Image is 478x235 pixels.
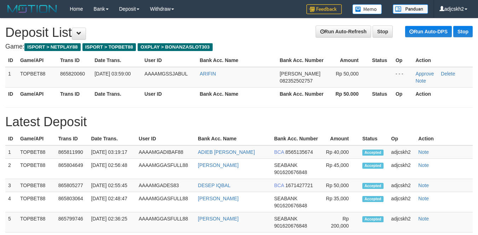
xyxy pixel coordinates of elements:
[5,54,17,67] th: ID
[321,212,359,233] td: Rp 200,000
[369,54,393,67] th: Status
[271,132,321,145] th: Bank Acc. Number
[388,159,416,179] td: adjcskh2
[321,192,359,212] td: Rp 35,000
[136,192,195,212] td: AAAAMGGASFULL88
[362,183,384,189] span: Accepted
[5,192,17,212] td: 4
[362,150,384,156] span: Accepted
[321,145,359,159] td: Rp 40,000
[57,54,92,67] th: Trans ID
[136,159,195,179] td: AAAAMGGASFULL88
[418,216,429,222] a: Note
[198,183,230,188] a: DESEP IQBAL
[388,145,416,159] td: adjcskh2
[136,132,195,145] th: User ID
[274,183,284,188] span: BCA
[418,196,429,201] a: Note
[88,192,136,212] td: [DATE] 02:48:47
[329,87,369,100] th: Rp 50.000
[388,179,416,192] td: adjcskh2
[88,159,136,179] td: [DATE] 02:56:48
[362,196,384,202] span: Accepted
[24,43,81,51] span: ISPORT > NETPLAY88
[57,87,92,100] th: Trans ID
[352,4,382,14] img: Button%20Memo.svg
[88,132,136,145] th: Date Trans.
[280,71,320,77] span: [PERSON_NAME]
[5,212,17,233] td: 5
[5,26,473,40] h1: Deposit List
[321,132,359,145] th: Amount
[418,162,429,168] a: Note
[393,4,428,14] img: panduan.png
[413,54,473,67] th: Action
[415,78,426,84] a: Note
[274,196,298,201] span: SEABANK
[198,162,238,168] a: [PERSON_NAME]
[136,179,195,192] td: AAAAMGADES83
[5,67,17,88] td: 1
[136,212,195,233] td: AAAAMGGASFULL88
[56,192,88,212] td: 865803064
[5,159,17,179] td: 2
[92,54,142,67] th: Date Trans.
[306,4,342,14] img: Feedback.jpg
[388,212,416,233] td: adjcskh2
[388,132,416,145] th: Op
[321,179,359,192] td: Rp 50,000
[17,212,56,233] td: TOPBET88
[415,132,473,145] th: Action
[413,87,473,100] th: Action
[56,159,88,179] td: 865804649
[5,145,17,159] td: 1
[136,145,195,159] td: AAAAMGADIBAF88
[94,71,131,77] span: [DATE] 03:59:00
[56,132,88,145] th: Trans ID
[373,26,393,38] a: Stop
[198,149,255,155] a: ADIEB [PERSON_NAME]
[274,162,298,168] span: SEABANK
[88,179,136,192] td: [DATE] 02:55:45
[5,87,17,100] th: ID
[5,179,17,192] td: 3
[274,169,307,175] span: 901620676848
[17,87,57,100] th: Game/API
[280,78,312,84] span: 082352502757
[17,159,56,179] td: TOPBET88
[393,54,413,67] th: Op
[393,67,413,88] td: - - -
[17,145,56,159] td: TOPBET88
[393,87,413,100] th: Op
[405,26,452,37] a: Run Auto-DPS
[453,26,473,37] a: Stop
[92,87,142,100] th: Date Trans.
[17,54,57,67] th: Game/API
[144,71,188,77] span: AAAAMGSSJABUL
[197,87,277,100] th: Bank Acc. Name
[369,87,393,100] th: Status
[88,212,136,233] td: [DATE] 02:36:25
[142,54,197,67] th: User ID
[5,43,473,50] h4: Game:
[200,71,216,77] a: ARIFIN
[138,43,213,51] span: OXPLAY > BONANZASLOT303
[418,149,429,155] a: Note
[17,132,56,145] th: Game/API
[359,132,388,145] th: Status
[5,4,59,14] img: MOTION_logo.png
[17,192,56,212] td: TOPBET88
[274,223,307,229] span: 901620676848
[329,54,369,67] th: Amount
[56,212,88,233] td: 865799746
[362,163,384,169] span: Accepted
[88,145,136,159] td: [DATE] 03:19:17
[198,216,238,222] a: [PERSON_NAME]
[274,149,284,155] span: BCA
[5,115,473,129] h1: Latest Deposit
[274,216,298,222] span: SEABANK
[195,132,271,145] th: Bank Acc. Name
[441,71,455,77] a: Delete
[198,196,238,201] a: [PERSON_NAME]
[336,71,359,77] span: Rp 50,000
